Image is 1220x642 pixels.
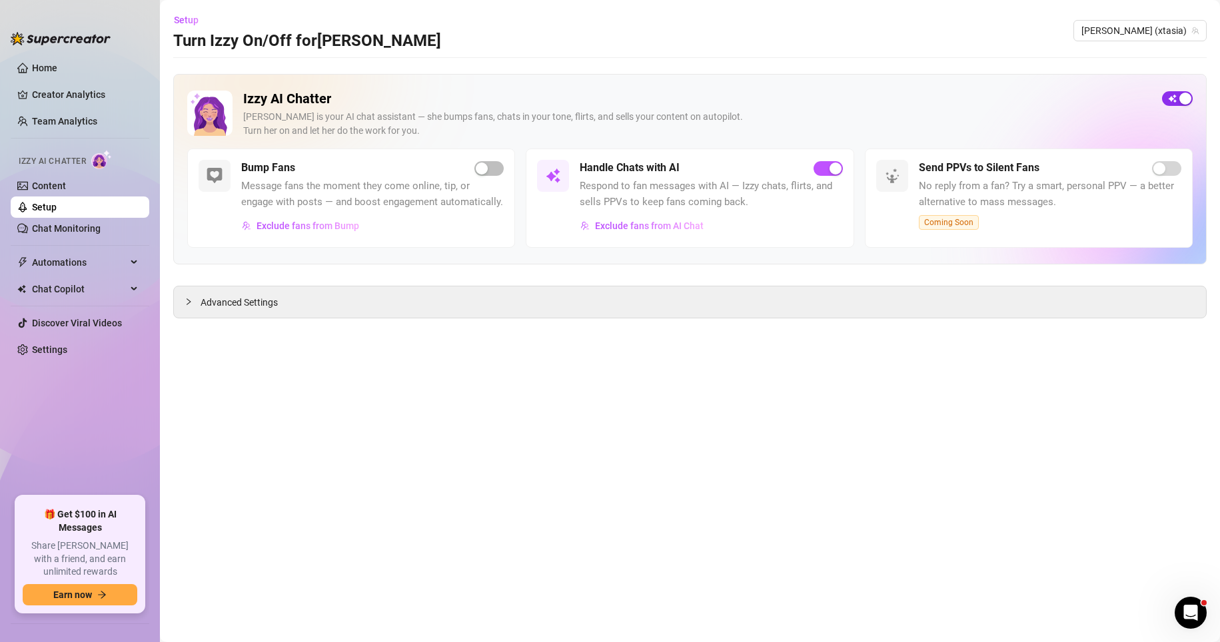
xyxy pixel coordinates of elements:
[580,215,704,236] button: Exclude fans from AI Chat
[23,539,137,579] span: Share [PERSON_NAME] with a friend, and earn unlimited rewards
[187,91,233,136] img: Izzy AI Chatter
[201,295,278,310] span: Advanced Settings
[595,220,704,231] span: Exclude fans from AI Chat
[185,294,201,309] div: collapsed
[243,91,1151,107] h2: Izzy AI Chatter
[174,15,199,25] span: Setup
[241,215,360,236] button: Exclude fans from Bump
[32,116,97,127] a: Team Analytics
[32,318,122,328] a: Discover Viral Videos
[17,284,26,294] img: Chat Copilot
[185,298,193,306] span: collapsed
[91,150,112,169] img: AI Chatter
[919,178,1181,210] span: No reply from a fan? Try a smart, personal PPV — a better alternative to mass messages.
[32,223,101,234] a: Chat Monitoring
[23,508,137,534] span: 🎁 Get $100 in AI Messages
[53,589,92,600] span: Earn now
[919,160,1039,176] h5: Send PPVs to Silent Fans
[1175,597,1207,629] iframe: Intercom live chat
[241,178,504,210] span: Message fans the moment they come online, tip, or engage with posts — and boost engagement automa...
[23,584,137,605] button: Earn nowarrow-right
[580,221,590,230] img: svg%3e
[919,215,979,230] span: Coming Soon
[32,180,66,191] a: Content
[32,63,57,73] a: Home
[97,590,107,599] span: arrow-right
[257,220,359,231] span: Exclude fans from Bump
[1191,27,1199,35] span: team
[1081,21,1199,41] span: Anastasia (xtasia)
[580,178,842,210] span: Respond to fan messages with AI — Izzy chats, flirts, and sells PPVs to keep fans coming back.
[19,155,86,168] span: Izzy AI Chatter
[173,31,441,52] h3: Turn Izzy On/Off for [PERSON_NAME]
[207,168,223,184] img: svg%3e
[17,257,28,268] span: thunderbolt
[32,278,127,300] span: Chat Copilot
[243,110,1151,138] div: [PERSON_NAME] is your AI chat assistant — she bumps fans, chats in your tone, flirts, and sells y...
[11,32,111,45] img: logo-BBDzfeDw.svg
[32,202,57,212] a: Setup
[32,252,127,273] span: Automations
[545,168,561,184] img: svg%3e
[241,160,295,176] h5: Bump Fans
[173,9,209,31] button: Setup
[884,168,900,184] img: svg%3e
[242,221,251,230] img: svg%3e
[32,344,67,355] a: Settings
[32,84,139,105] a: Creator Analytics
[580,160,680,176] h5: Handle Chats with AI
